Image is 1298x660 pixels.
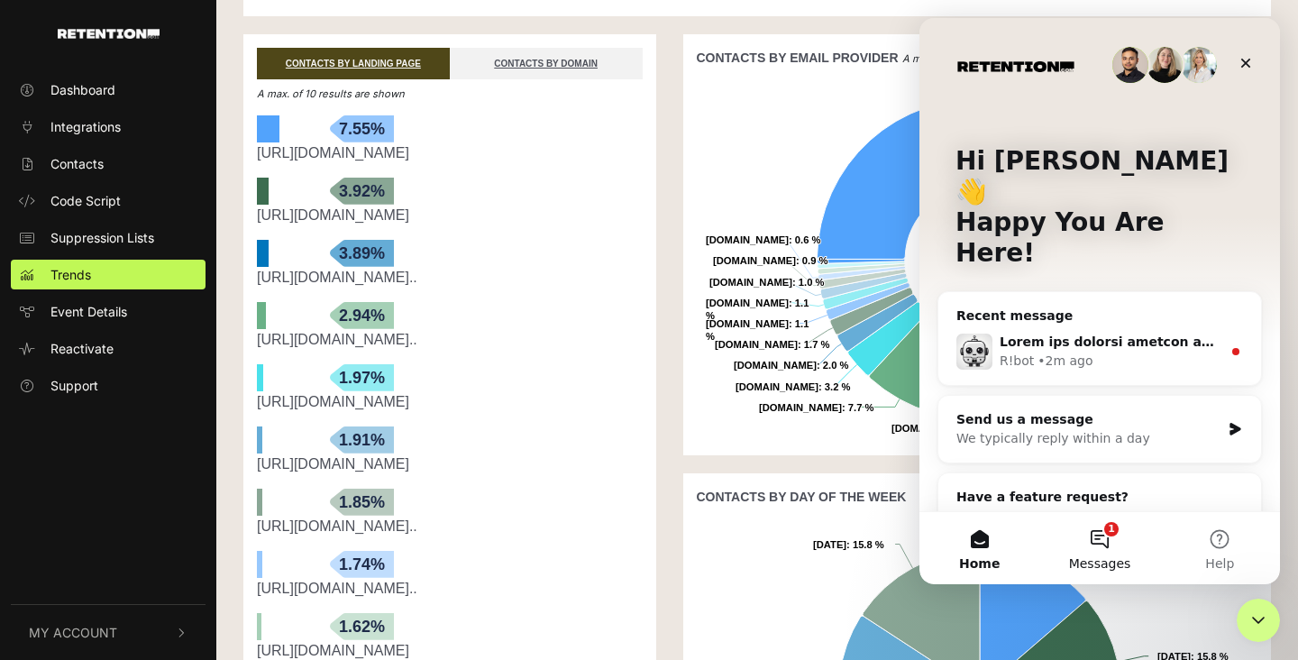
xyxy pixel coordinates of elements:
text: : 1.1 % [706,298,809,321]
div: https://bloomscape.com/shop/featured/self-watering-plants/ [257,454,643,475]
span: 1.62% [330,613,394,640]
a: Trends [11,260,206,289]
tspan: [DATE] [813,539,846,550]
a: Contacts [11,149,206,179]
text: : 1.7 % [715,339,829,350]
text: : 15.8 % [813,539,884,550]
a: [URL][DOMAIN_NAME].. [257,581,417,596]
a: [URL][DOMAIN_NAME].. [257,332,417,347]
a: [URL][DOMAIN_NAME] [257,643,409,658]
strong: CONTACTS BY DAY OF THE WEEK [697,490,907,504]
a: Code Script [11,186,206,215]
tspan: [DOMAIN_NAME] [706,318,789,329]
div: https://bloomscape.com/shop/featured/low-maintenance-plants/ [257,267,643,289]
a: Reactivate [11,334,206,363]
em: A max. of 15 domains are shown [902,52,1058,65]
a: [URL][DOMAIN_NAME] [257,145,409,160]
div: https://bloomscape.com/shop/featured-indoor/low-light-houseplants/ [257,516,643,537]
span: 7.55% [330,115,394,142]
a: [URL][DOMAIN_NAME] [257,456,409,472]
text: : 7.9 % [891,423,1006,434]
button: My Account [11,605,206,660]
span: Reactivate [50,339,114,358]
a: Support [11,371,206,400]
tspan: [DOMAIN_NAME] [715,339,798,350]
tspan: [DOMAIN_NAME] [891,423,974,434]
text: : 7.7 % [759,402,873,413]
div: https://bloomscape.com/common-issue/why-are-the-leaves-on-my-bird-of-paradise-dry-and-curling/ [257,578,643,600]
a: [URL][DOMAIN_NAME].. [257,270,417,285]
a: [URL][DOMAIN_NAME] [257,394,409,409]
span: Code Script [50,191,121,210]
tspan: [DOMAIN_NAME] [706,234,789,245]
a: Integrations [11,112,206,142]
text: : 1.0 % [709,277,824,288]
div: https://bloomscape.com/shop/featured-indoor/best-sellers/ [257,205,643,226]
span: My Account [29,623,117,642]
span: Support [50,376,98,395]
tspan: [DOMAIN_NAME] [709,277,792,288]
em: A max. of 10 results are shown [257,87,405,100]
text: : 2.0 % [734,360,848,371]
tspan: [DOMAIN_NAME] [734,360,817,371]
text: : 1.1 % [706,318,809,342]
a: Dashboard [11,75,206,105]
text: : 0.9 % [713,255,827,266]
a: CONTACTS BY LANDING PAGE [257,48,450,79]
iframe: Intercom live chat [919,18,1280,584]
text: : 0.6 % [706,234,820,245]
span: 1.85% [330,489,394,516]
tspan: [DOMAIN_NAME] [706,298,789,308]
a: [URL][DOMAIN_NAME].. [257,518,417,534]
span: Integrations [50,117,121,136]
span: 3.89% [330,240,394,267]
a: Suppression Lists [11,223,206,252]
a: [URL][DOMAIN_NAME] [257,207,409,223]
a: CONTACTS BY DOMAIN [450,48,643,79]
img: Retention.com [58,29,160,39]
text: : 3.2 % [736,381,850,392]
span: Event Details [50,302,127,321]
tspan: [DOMAIN_NAME] [713,255,796,266]
span: 2.94% [330,302,394,329]
tspan: [DOMAIN_NAME] [759,402,842,413]
span: Dashboard [50,80,115,99]
tspan: [DOMAIN_NAME] [736,381,818,392]
iframe: Intercom live chat [1237,599,1280,642]
span: Trends [50,265,91,284]
a: Event Details [11,297,206,326]
span: 1.74% [330,551,394,578]
div: https://bloomscape.com/shop/featured-indoor/pet-safe-indoor-plants/ [257,329,643,351]
span: 3.92% [330,178,394,205]
span: Contacts [50,154,104,173]
span: Suppression Lists [50,228,154,247]
span: 1.97% [330,364,394,391]
div: https://bloomscape.com/ [257,142,643,164]
div: https://bloomscape.com/shop/plants/indoor-plant/ [257,391,643,413]
span: 1.91% [330,426,394,454]
strong: CONTACTS BY EMAIL PROVIDER [697,50,899,65]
